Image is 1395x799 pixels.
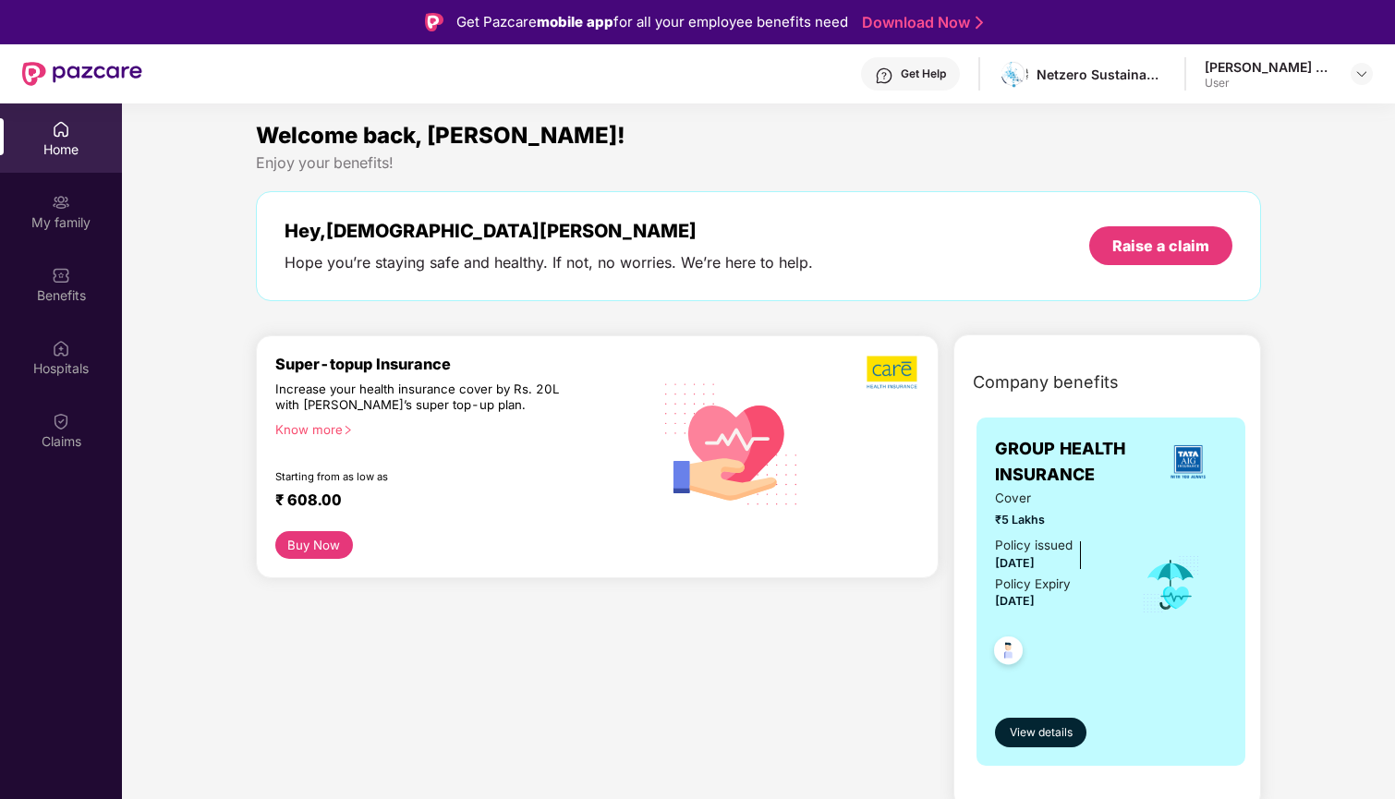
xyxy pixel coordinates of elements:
img: svg+xml;base64,PHN2ZyBpZD0iQ2xhaW0iIHhtbG5zPSJodHRwOi8vd3d3LnczLm9yZy8yMDAwL3N2ZyIgd2lkdGg9IjIwIi... [52,412,70,430]
span: Welcome back, [PERSON_NAME]! [256,122,625,149]
div: Enjoy your benefits! [256,153,1261,173]
span: ₹5 Lakhs [995,511,1116,529]
img: svg+xml;base64,PHN2ZyBpZD0iRHJvcGRvd24tMzJ4MzIiIHhtbG5zPSJodHRwOi8vd3d3LnczLm9yZy8yMDAwL3N2ZyIgd2... [1354,67,1369,81]
span: GROUP HEALTH INSURANCE [995,436,1150,489]
img: svg+xml;base64,PHN2ZyB4bWxucz0iaHR0cDovL3d3dy53My5vcmcvMjAwMC9zdmciIHhtbG5zOnhsaW5rPSJodHRwOi8vd3... [651,361,812,525]
div: User [1205,76,1334,91]
img: svg+xml;base64,PHN2ZyBpZD0iSG9zcGl0YWxzIiB4bWxucz0iaHR0cDovL3d3dy53My5vcmcvMjAwMC9zdmciIHdpZHRoPS... [52,339,70,357]
div: Raise a claim [1112,236,1209,256]
img: New Pazcare Logo [22,62,142,86]
img: download%20(3).png [1001,61,1028,88]
span: right [343,425,353,435]
div: Policy issued [995,536,1073,555]
div: Get Pazcare for all your employee benefits need [456,11,848,33]
img: Logo [425,13,443,31]
div: Increase your health insurance cover by Rs. 20L with [PERSON_NAME]’s super top-up plan. [275,381,571,414]
span: [DATE] [995,594,1035,608]
div: Know more [275,422,640,435]
img: svg+xml;base64,PHN2ZyBpZD0iSGVscC0zMngzMiIgeG1sbnM9Imh0dHA6Ly93d3cudzMub3JnLzIwMDAvc3ZnIiB3aWR0aD... [875,67,893,85]
img: svg+xml;base64,PHN2ZyB3aWR0aD0iMjAiIGhlaWdodD0iMjAiIHZpZXdCb3g9IjAgMCAyMCAyMCIgZmlsbD0ibm9uZSIgeG... [52,193,70,212]
div: Hey, [DEMOGRAPHIC_DATA][PERSON_NAME] [285,220,813,242]
div: Hope you’re staying safe and healthy. If not, no worries. We’re here to help. [285,253,813,272]
img: insurerLogo [1163,437,1213,487]
span: View details [1010,724,1073,742]
div: Policy Expiry [995,575,1071,594]
div: ₹ 608.00 [275,490,633,513]
img: Stroke [976,13,983,32]
a: Download Now [862,13,977,32]
img: svg+xml;base64,PHN2ZyBpZD0iQmVuZWZpdHMiIHhtbG5zPSJodHRwOi8vd3d3LnczLm9yZy8yMDAwL3N2ZyIgd2lkdGg9Ij... [52,266,70,284]
span: Cover [995,489,1116,508]
img: icon [1141,554,1201,615]
button: Buy Now [275,531,353,559]
div: [PERSON_NAME] Danish [PERSON_NAME] [1205,58,1334,76]
button: View details [995,718,1086,747]
img: svg+xml;base64,PHN2ZyB4bWxucz0iaHR0cDovL3d3dy53My5vcmcvMjAwMC9zdmciIHdpZHRoPSI0OC45NDMiIGhlaWdodD... [986,631,1031,676]
img: svg+xml;base64,PHN2ZyBpZD0iSG9tZSIgeG1sbnM9Imh0dHA6Ly93d3cudzMub3JnLzIwMDAvc3ZnIiB3aWR0aD0iMjAiIG... [52,120,70,139]
div: Get Help [901,67,946,81]
div: Starting from as low as [275,470,573,483]
img: b5dec4f62d2307b9de63beb79f102df3.png [867,355,919,390]
strong: mobile app [537,13,613,30]
span: Company benefits [973,369,1119,395]
div: Netzero Sustainability [1037,66,1166,83]
div: Super-topup Insurance [275,355,651,373]
span: [DATE] [995,556,1035,570]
